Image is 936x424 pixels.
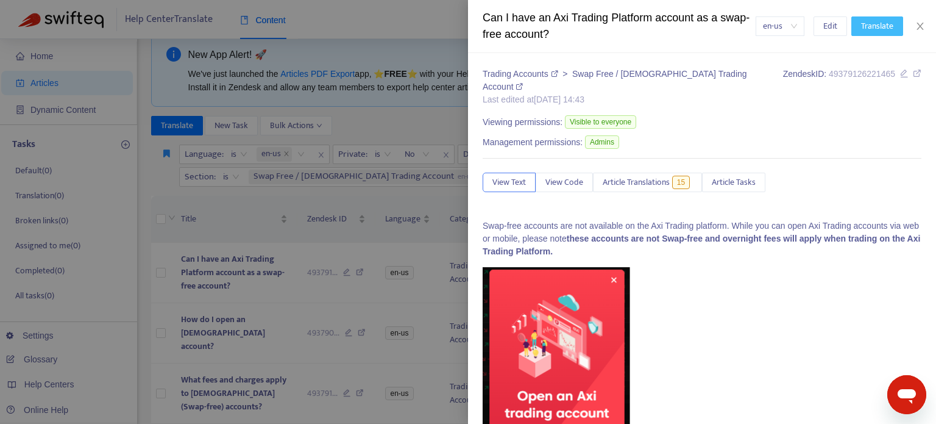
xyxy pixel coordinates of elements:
[483,93,769,106] div: Last edited at [DATE] 14:43
[483,69,560,79] a: Trading Accounts
[483,136,583,149] span: Management permissions:
[545,176,583,189] span: View Code
[483,116,562,129] span: Viewing permissions:
[483,69,747,92] a: Swap Free / [DEMOGRAPHIC_DATA] Trading Account
[783,68,921,106] div: Zendesk ID:
[483,234,920,256] strong: these accounts are not Swap-free and overnight fees will apply when trading on the Axi Trading Pl...
[851,16,903,36] button: Translate
[536,173,593,192] button: View Code
[915,21,925,31] span: close
[912,21,929,32] button: Close
[483,68,769,93] div: >
[593,173,702,192] button: Article Translations15
[887,375,926,414] iframe: Button to launch messaging window
[702,173,765,192] button: Article Tasks
[565,115,636,129] span: Visible to everyone
[672,176,690,189] span: 15
[861,20,893,33] span: Translate
[712,176,756,189] span: Article Tasks
[492,176,526,189] span: View Text
[483,10,756,43] div: Can I have an Axi Trading Platform account as a swap-free account?
[763,17,797,35] span: en-us
[585,135,619,149] span: Admins
[829,69,895,79] span: 49379126221465
[814,16,847,36] button: Edit
[603,176,670,189] span: Article Translations
[483,173,536,192] button: View Text
[823,20,837,33] span: Edit
[483,220,921,258] p: Swap-free accounts are not available on the Axi Trading platform. While you can open Axi Trading ...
